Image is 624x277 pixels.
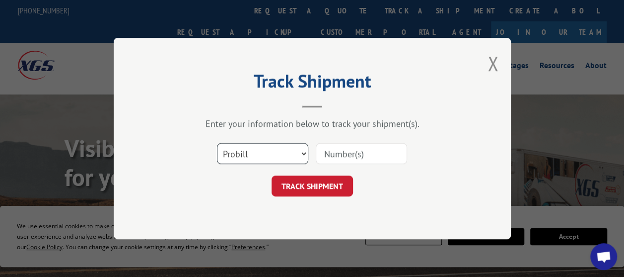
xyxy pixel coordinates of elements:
[163,118,461,129] div: Enter your information below to track your shipment(s).
[316,143,407,164] input: Number(s)
[590,243,617,270] div: Open chat
[272,176,353,196] button: TRACK SHIPMENT
[487,50,498,77] button: Close modal
[163,74,461,93] h2: Track Shipment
